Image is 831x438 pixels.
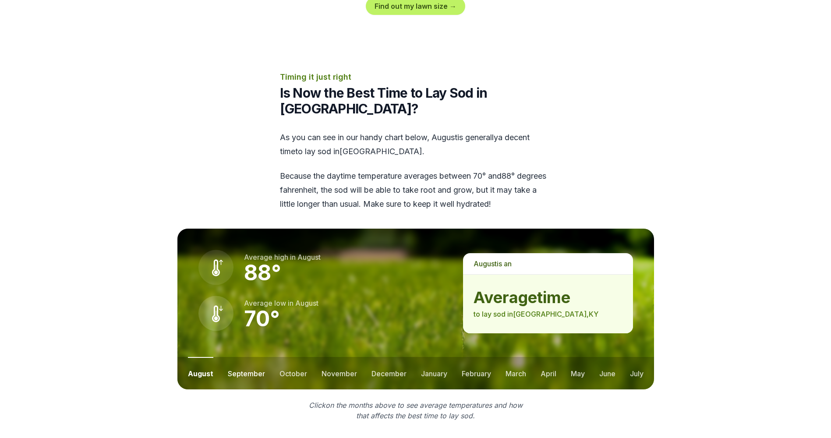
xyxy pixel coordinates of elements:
[322,357,357,389] button: november
[295,299,318,307] span: august
[280,71,552,83] p: Timing it just right
[244,298,318,308] p: Average low in
[280,85,552,117] h2: Is Now the Best Time to Lay Sod in [GEOGRAPHIC_DATA]?
[280,131,552,211] div: As you can see in our handy chart below, is generally a decent time to lay sod in [GEOGRAPHIC_DAT...
[371,357,407,389] button: december
[304,400,528,421] p: Click on the months above to see average temperatures and how that affects the best time to lay sod.
[244,260,281,286] strong: 88 °
[541,357,556,389] button: april
[571,357,585,389] button: may
[474,309,622,319] p: to lay sod in [GEOGRAPHIC_DATA] , KY
[431,133,457,142] span: august
[474,289,622,306] strong: average time
[630,357,644,389] button: july
[188,357,213,389] button: august
[474,259,497,268] span: august
[297,253,321,261] span: august
[462,357,491,389] button: february
[506,357,526,389] button: march
[463,253,633,274] p: is a n
[421,357,447,389] button: january
[599,357,615,389] button: june
[244,306,280,332] strong: 70 °
[279,357,307,389] button: october
[244,252,321,262] p: Average high in
[280,169,552,211] p: Because the daytime temperature averages between 70 ° and 88 ° degrees fahrenheit, the sod will b...
[228,357,265,389] button: september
